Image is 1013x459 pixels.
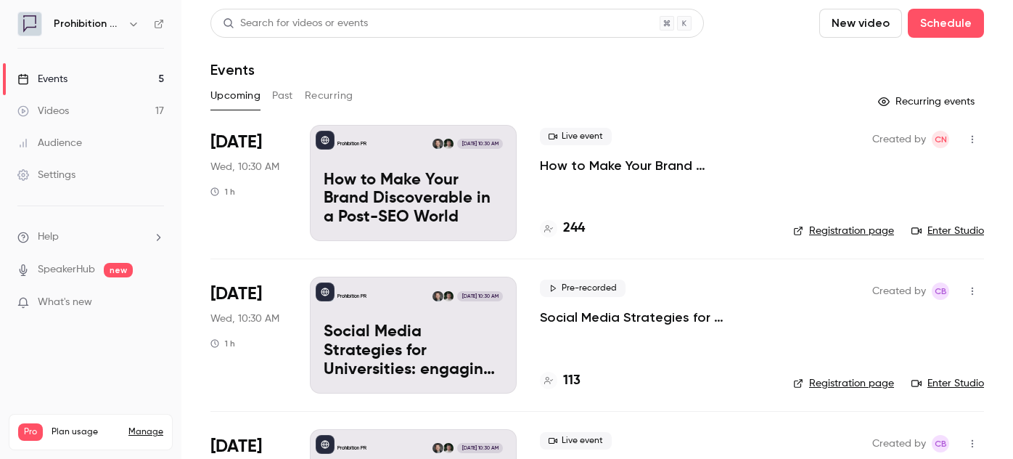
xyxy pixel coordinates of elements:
button: Schedule [908,9,984,38]
img: Chris Norton [432,443,443,453]
span: Created by [872,283,926,300]
span: Plan usage [52,426,120,438]
p: Prohibition PR [337,444,366,452]
div: 1 h [210,338,235,349]
span: [DATE] 10:30 AM [457,291,502,301]
span: Live event [540,128,612,145]
a: Registration page [793,224,894,238]
a: Manage [128,426,163,438]
img: Will Ockenden [443,443,454,453]
div: Sep 17 Wed, 10:30 AM (Europe/London) [210,125,287,241]
a: Registration page [793,376,894,391]
li: help-dropdown-opener [17,229,164,245]
div: 1 h [210,186,235,198]
div: Audience [17,136,82,150]
span: Claire Beaumont [932,283,949,300]
span: Pro [18,423,43,441]
a: SpeakerHub [38,262,95,277]
div: Sep 24 Wed, 10:30 AM (Europe/London) [210,277,287,393]
a: Social Media Strategies for Universities: engaging the new student cohort [540,309,770,326]
div: Events [17,72,67,86]
a: Enter Studio [911,376,984,391]
span: [DATE] 10:30 AM [457,139,502,149]
a: How to Make Your Brand Discoverable in a Post-SEO World [540,157,770,174]
span: Live event [540,432,612,450]
span: Created by [872,435,926,452]
span: Claire Beaumont [932,435,949,452]
span: [DATE] [210,435,262,458]
button: Past [272,84,293,107]
a: Social Media Strategies for Universities: engaging the new student cohortProhibition PRWill Ocken... [310,277,517,393]
button: New video [819,9,902,38]
span: Created by [872,131,926,148]
p: Prohibition PR [337,293,366,300]
div: Settings [17,168,75,182]
img: Will Ockenden [443,139,454,149]
span: [DATE] [210,283,262,306]
img: Prohibition PR [18,12,41,36]
a: 113 [540,371,581,391]
p: Prohibition PR [337,140,366,147]
img: Chris Norton [432,291,443,301]
a: How to Make Your Brand Discoverable in a Post-SEO WorldProhibition PRWill OckendenChris Norton[DA... [310,125,517,241]
button: Recurring [305,84,353,107]
span: CB [935,283,947,300]
span: What's new [38,295,92,310]
div: Search for videos or events [223,16,368,31]
h4: 244 [563,219,585,238]
span: CB [935,435,947,452]
button: Upcoming [210,84,261,107]
span: Wed, 10:30 AM [210,160,279,174]
a: Enter Studio [911,224,984,238]
button: Recurring events [871,90,984,113]
p: Social Media Strategies for Universities: engaging the new student cohort [324,323,503,379]
img: Will Ockenden [443,291,454,301]
span: Help [38,229,59,245]
h6: Prohibition PR [54,17,122,31]
span: Chris Norton [932,131,949,148]
span: [DATE] 10:30 AM [457,443,502,453]
span: new [104,263,133,277]
img: Chris Norton [432,139,443,149]
span: Wed, 10:30 AM [210,312,279,326]
span: Pre-recorded [540,280,626,297]
p: How to Make Your Brand Discoverable in a Post-SEO World [324,171,503,227]
span: [DATE] [210,131,262,154]
h4: 113 [563,371,581,391]
span: CN [935,131,947,148]
h1: Events [210,61,255,78]
a: 244 [540,219,585,238]
div: Videos [17,104,69,118]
